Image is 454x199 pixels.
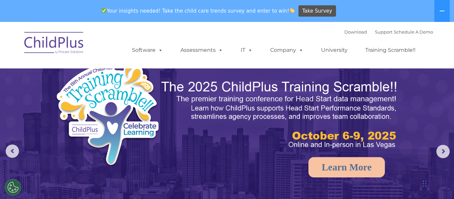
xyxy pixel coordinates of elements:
a: Software [125,44,170,57]
a: Download [344,29,367,35]
a: Take Survey [298,5,336,17]
a: Schedule A Demo [394,29,433,35]
span: Your insights needed! Take the child care trends survey and enter to win! [98,4,297,17]
a: Assessments [174,44,230,57]
img: 👏 [289,8,294,13]
img: ChildPlus by Procare Solutions [21,27,87,60]
a: Training Scramble!! [359,44,422,57]
span: Phone number [92,71,121,76]
span: Take Survey [302,5,332,17]
a: Company [264,44,310,57]
div: Drag [423,174,427,194]
a: Learn More [308,157,385,177]
a: University [314,44,354,57]
span: Last name [92,44,113,49]
iframe: Chat Widget [345,127,454,199]
a: Support [375,29,393,35]
button: Cookies Settings [5,179,21,196]
a: IT [234,44,259,57]
font: | [344,29,433,35]
img: ✅ [101,8,106,13]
